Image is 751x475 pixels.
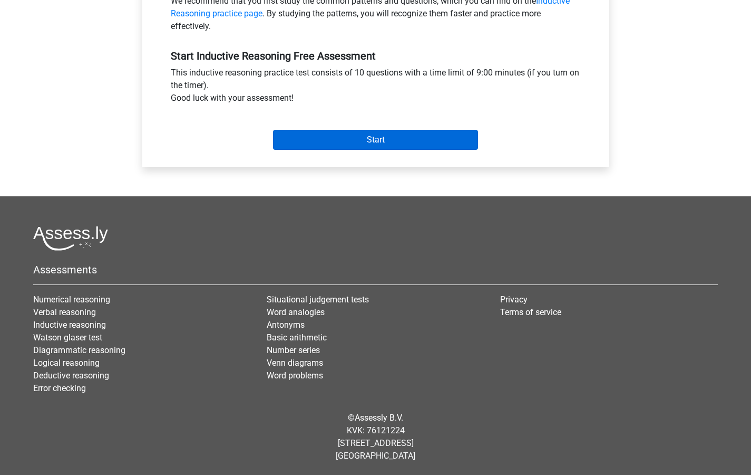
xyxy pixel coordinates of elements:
a: Verbal reasoning [33,307,96,317]
a: Diagrammatic reasoning [33,345,125,355]
a: Situational judgement tests [267,294,369,305]
input: Start [273,130,478,150]
h5: Start Inductive Reasoning Free Assessment [171,50,581,62]
a: Word analogies [267,307,325,317]
a: Terms of service [500,307,561,317]
a: Watson glaser test [33,332,102,343]
h5: Assessments [33,263,718,276]
a: Inductive reasoning [33,320,106,330]
a: Deductive reasoning [33,370,109,381]
div: © KVK: 76121224 [STREET_ADDRESS] [GEOGRAPHIC_DATA] [25,403,726,471]
a: Basic arithmetic [267,332,327,343]
a: Word problems [267,370,323,381]
a: Antonyms [267,320,305,330]
img: Assessly logo [33,226,108,251]
div: This inductive reasoning practice test consists of 10 questions with a time limit of 9:00 minutes... [163,66,589,109]
a: Logical reasoning [33,358,100,368]
a: Numerical reasoning [33,294,110,305]
a: Number series [267,345,320,355]
a: Assessly B.V. [355,413,403,423]
a: Privacy [500,294,528,305]
a: Error checking [33,383,86,393]
a: Venn diagrams [267,358,323,368]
